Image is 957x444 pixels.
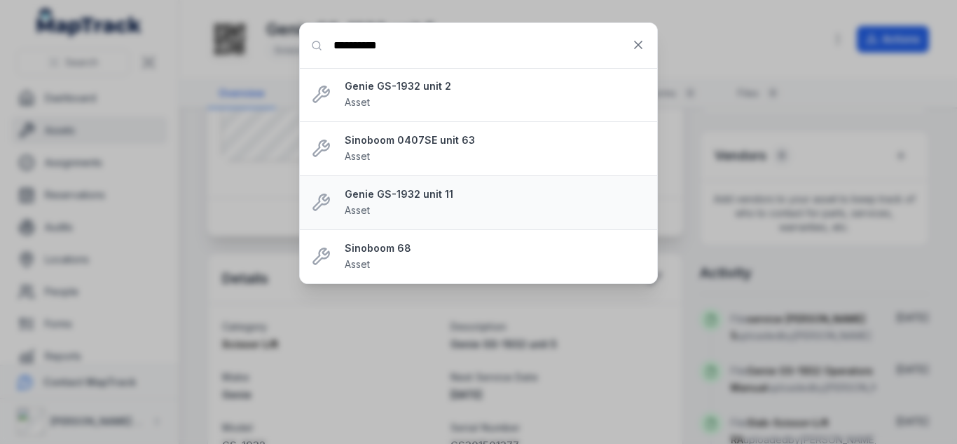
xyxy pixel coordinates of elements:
span: Asset [345,258,370,270]
a: Genie GS-1932 unit 11Asset [345,187,646,218]
strong: Genie GS-1932 unit 2 [345,79,646,93]
a: Genie GS-1932 unit 2Asset [345,79,646,110]
a: Sinoboom 0407SE unit 63Asset [345,133,646,164]
strong: Sinoboom 0407SE unit 63 [345,133,646,147]
strong: Genie GS-1932 unit 11 [345,187,646,201]
strong: Sinoboom 68 [345,241,646,255]
span: Asset [345,204,370,216]
span: Asset [345,150,370,162]
a: Sinoboom 68Asset [345,241,646,272]
span: Asset [345,96,370,108]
